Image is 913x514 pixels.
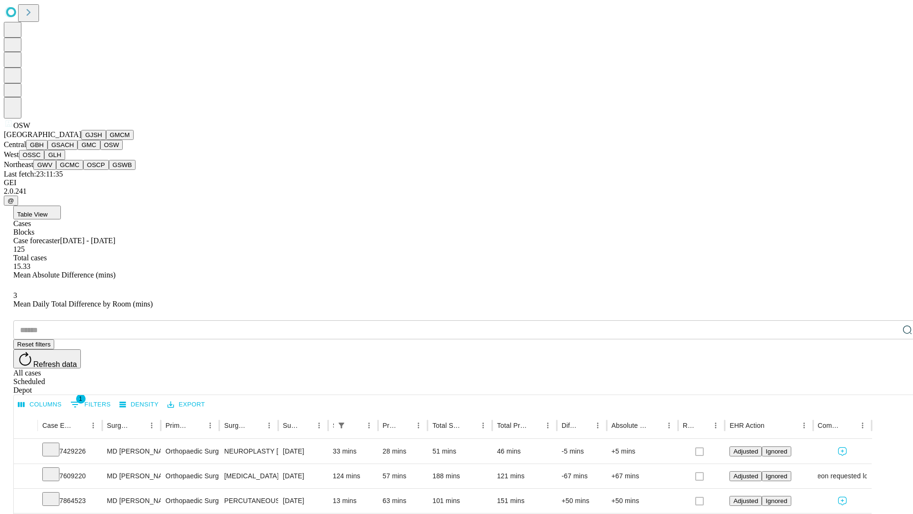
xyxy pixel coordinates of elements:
[497,422,527,429] div: Total Predicted Duration
[78,140,100,150] button: GMC
[262,419,276,432] button: Menu
[696,419,709,432] button: Sort
[733,448,758,455] span: Adjusted
[662,419,676,432] button: Menu
[107,464,156,488] div: MD [PERSON_NAME] C [PERSON_NAME]
[4,187,909,196] div: 2.0.241
[4,178,909,187] div: GEI
[4,160,33,168] span: Northeast
[476,419,490,432] button: Menu
[818,422,842,429] div: Comments
[26,140,48,150] button: GBH
[4,150,19,158] span: West
[803,464,882,488] span: Surgeon requested longer
[283,439,323,464] div: [DATE]
[709,419,722,432] button: Menu
[578,419,591,432] button: Sort
[562,439,602,464] div: -5 mins
[19,444,33,460] button: Expand
[497,464,552,488] div: 121 mins
[132,419,145,432] button: Sort
[497,439,552,464] div: 46 mins
[497,489,552,513] div: 151 mins
[398,419,412,432] button: Sort
[19,493,33,510] button: Expand
[333,439,373,464] div: 33 mins
[766,497,787,504] span: Ignored
[13,262,30,270] span: 15.33
[383,439,423,464] div: 28 mins
[109,160,136,170] button: GSWB
[729,496,762,506] button: Adjusted
[432,439,487,464] div: 51 mins
[349,419,362,432] button: Sort
[432,489,487,513] div: 101 mins
[762,496,791,506] button: Ignored
[190,419,204,432] button: Sort
[13,291,17,299] span: 3
[56,160,83,170] button: GCMC
[762,446,791,456] button: Ignored
[42,464,97,488] div: 7609220
[42,439,97,464] div: 7429226
[333,464,373,488] div: 124 mins
[42,489,97,513] div: 7864523
[797,419,811,432] button: Menu
[224,422,248,429] div: Surgery Name
[13,237,60,245] span: Case forecaster
[335,419,348,432] div: 1 active filter
[83,160,109,170] button: OSCP
[73,419,87,432] button: Sort
[106,130,134,140] button: GMCM
[612,489,673,513] div: +50 mins
[528,419,541,432] button: Sort
[13,271,116,279] span: Mean Absolute Difference (mins)
[224,464,273,488] div: [MEDICAL_DATA] PALMAR OPEN PARTIAL
[13,254,47,262] span: Total cases
[766,448,787,455] span: Ignored
[13,206,61,219] button: Table View
[117,397,161,412] button: Density
[107,422,131,429] div: Surgeon Name
[224,439,273,464] div: NEUROPLASTY [MEDICAL_DATA] AT [GEOGRAPHIC_DATA]
[68,397,113,412] button: Show filters
[4,130,81,138] span: [GEOGRAPHIC_DATA]
[818,464,867,488] div: Surgeon requested longer
[13,349,81,368] button: Refresh data
[843,419,856,432] button: Sort
[249,419,262,432] button: Sort
[107,489,156,513] div: MD [PERSON_NAME] C [PERSON_NAME]
[165,422,189,429] div: Primary Service
[299,419,312,432] button: Sort
[165,439,214,464] div: Orthopaedic Surgery
[13,121,30,129] span: OSW
[729,471,762,481] button: Adjusted
[16,397,64,412] button: Select columns
[4,196,18,206] button: @
[17,211,48,218] span: Table View
[87,419,100,432] button: Menu
[766,473,787,480] span: Ignored
[562,422,577,429] div: Difference
[165,489,214,513] div: Orthopaedic Surgery
[383,489,423,513] div: 63 mins
[224,489,273,513] div: PERCUTANEOUS FIXATION METACARPAL
[4,140,26,148] span: Central
[333,422,334,429] div: Scheduled In Room Duration
[44,150,65,160] button: GLH
[562,489,602,513] div: +50 mins
[733,497,758,504] span: Adjusted
[729,422,764,429] div: EHR Action
[762,471,791,481] button: Ignored
[683,422,695,429] div: Resolved in EHR
[33,160,56,170] button: GWV
[591,419,604,432] button: Menu
[612,422,648,429] div: Absolute Difference
[412,419,425,432] button: Menu
[145,419,158,432] button: Menu
[856,419,869,432] button: Menu
[165,397,207,412] button: Export
[283,422,298,429] div: Surgery Date
[4,170,63,178] span: Last fetch: 23:11:35
[107,439,156,464] div: MD [PERSON_NAME] C [PERSON_NAME]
